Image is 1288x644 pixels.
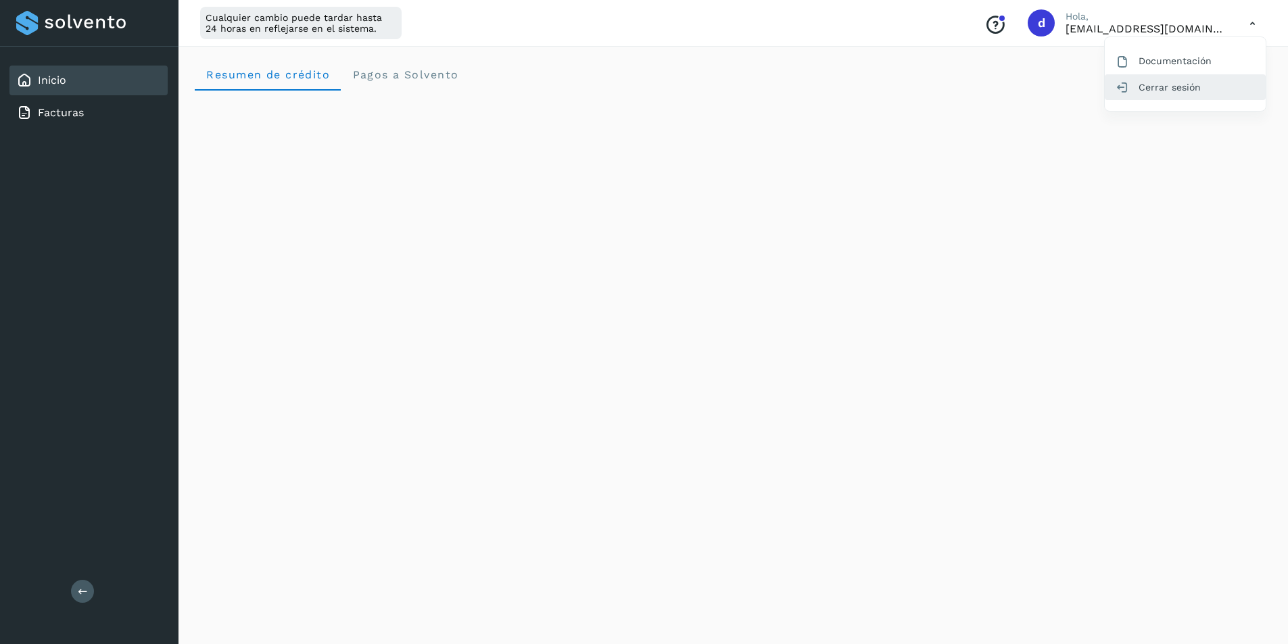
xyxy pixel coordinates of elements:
a: Facturas [38,106,84,119]
div: Inicio [9,66,168,95]
div: Documentación [1105,48,1266,74]
a: Inicio [38,74,66,86]
div: Facturas [9,98,168,128]
div: Cerrar sesión [1105,74,1266,100]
